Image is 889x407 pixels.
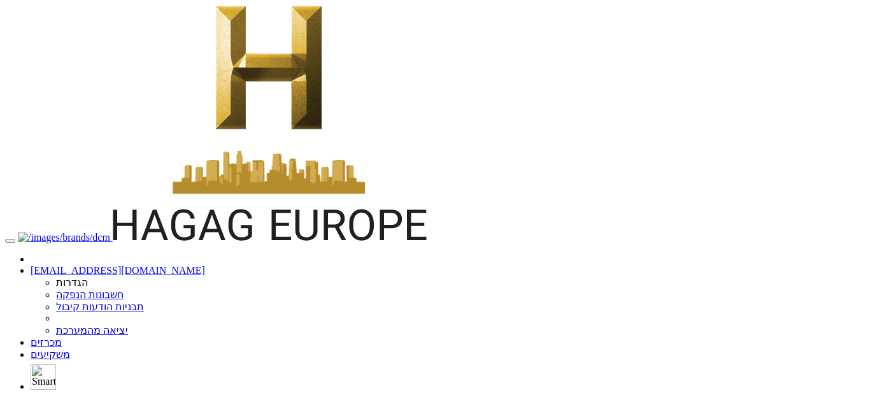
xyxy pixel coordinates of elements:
img: SmartBull Logo [31,364,56,390]
a: מכרזים [31,337,62,348]
img: /images/brands/dcm [18,232,110,243]
a: חשבונות הנפקה [56,289,124,300]
li: הגדרות [56,276,884,289]
img: Auction Logo [113,5,427,241]
a: [EMAIL_ADDRESS][DOMAIN_NAME] [31,265,205,276]
a: תבניות הודעות קיבול [56,301,144,312]
a: יציאה מהמערכת [56,325,128,336]
a: משקיעים [31,349,70,360]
